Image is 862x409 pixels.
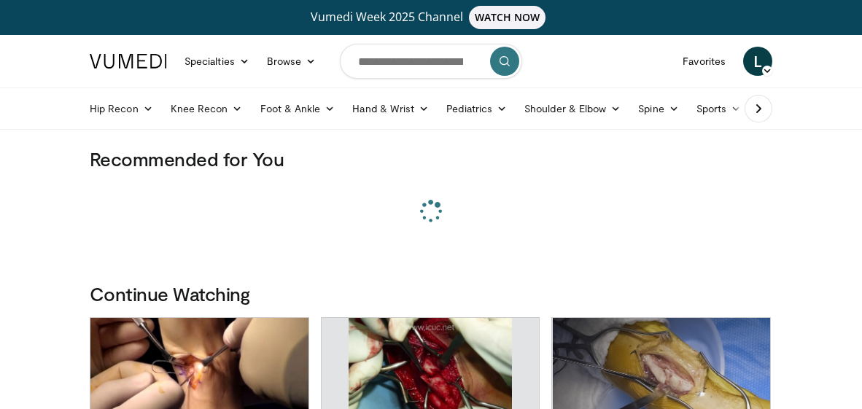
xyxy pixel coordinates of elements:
[469,6,546,29] span: WATCH NOW
[81,94,162,123] a: Hip Recon
[258,47,325,76] a: Browse
[340,44,522,79] input: Search topics, interventions
[674,47,734,76] a: Favorites
[252,94,344,123] a: Foot & Ankle
[90,147,772,171] h3: Recommended for You
[343,94,438,123] a: Hand & Wrist
[743,47,772,76] a: L
[688,94,750,123] a: Sports
[90,54,167,69] img: VuMedi Logo
[516,94,629,123] a: Shoulder & Elbow
[438,94,516,123] a: Pediatrics
[90,282,772,305] h3: Continue Watching
[629,94,687,123] a: Spine
[176,47,258,76] a: Specialties
[81,6,781,29] a: Vumedi Week 2025 ChannelWATCH NOW
[162,94,252,123] a: Knee Recon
